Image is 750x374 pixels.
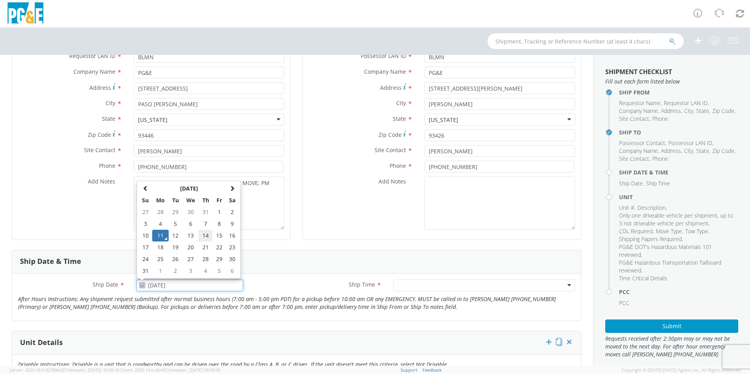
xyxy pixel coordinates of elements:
[696,147,709,154] span: State
[619,155,649,162] span: Site Contact
[696,147,710,155] li: ,
[379,178,406,185] span: Add Notes
[69,52,115,60] span: Requestor LAN ID
[619,227,654,235] li: ,
[182,194,199,206] th: We
[143,185,148,191] span: Previous Month
[668,139,712,147] span: Possessor LAN ID
[664,99,709,107] li: ,
[619,180,644,187] li: ,
[656,227,682,235] span: Move Type
[646,180,670,187] span: Ship Time
[619,115,650,123] li: ,
[198,265,212,277] td: 4
[173,367,220,373] span: master, [DATE] 09:59:06
[619,147,658,154] span: Company Name
[152,265,169,277] td: 1
[375,146,406,154] span: Site Contact
[685,227,709,235] li: ,
[619,235,683,243] li: ,
[605,335,738,358] span: Requests received after 2:30pm may or may not be moved to the next day. For after hour emergency ...
[605,78,738,85] span: Fill out each form listed below
[169,241,182,253] td: 19
[619,89,738,95] h4: Ship From
[712,107,735,115] li: ,
[226,218,239,230] td: 9
[619,107,659,115] li: ,
[9,367,119,373] span: Server: 2025.16.0-82789e55714
[637,204,667,212] li: ,
[619,204,635,212] li: ,
[198,218,212,230] td: 7
[619,180,643,187] span: Ship Date
[619,243,712,258] span: PG&E DOT's Hazardous Materials 101 reviewed
[619,289,738,295] h4: PCC
[349,281,375,288] span: Ship Time
[619,227,653,235] span: CDL Required
[226,194,239,206] th: Sa
[361,52,406,60] span: Possessor LAN ID
[226,241,239,253] td: 23
[396,99,406,107] span: City
[84,146,115,154] span: Site Contact
[20,339,63,347] h3: Unit Details
[138,230,152,241] td: 10
[88,131,111,138] span: Zip Code
[182,230,199,241] td: 13
[712,147,735,155] li: ,
[619,259,736,274] li: ,
[213,206,226,218] td: 1
[364,68,406,75] span: Company Name
[390,162,406,169] span: Phone
[213,218,226,230] td: 8
[619,204,634,211] span: Unit #
[684,107,693,114] span: City
[138,253,152,265] td: 24
[685,227,708,235] span: Tow Type
[619,212,733,227] span: Only one driveable vehicle per shipment, up to 3 not driveable vehicle per shipment
[213,241,226,253] td: 22
[152,183,226,194] th: Select Month
[684,147,694,155] li: ,
[182,241,199,253] td: 20
[619,259,721,274] span: PG&E Hazardous Transportation Tailboard reviewed
[661,147,681,154] span: Address
[152,194,169,206] th: Mo
[656,227,683,235] li: ,
[229,185,235,191] span: Next Month
[619,115,649,122] span: Site Contact
[652,155,668,162] span: Phone
[102,115,115,122] span: State
[619,107,658,114] span: Company Name
[661,147,682,155] li: ,
[429,116,458,124] div: [US_STATE]
[138,194,152,206] th: Su
[619,194,738,200] h4: Unit
[152,253,169,265] td: 25
[619,147,659,155] li: ,
[18,295,556,310] i: After Hours Instructions: Any shipment request submitted after normal business hours (7:00 am - 5...
[138,265,152,277] td: 31
[605,320,738,333] button: Submit
[182,206,199,218] td: 30
[20,258,81,265] h3: Ship Date & Time
[226,253,239,265] td: 30
[684,147,693,154] span: City
[213,230,226,241] td: 15
[226,206,239,218] td: 2
[213,194,226,206] th: Fr
[422,367,442,373] a: Feedback
[120,367,220,373] span: Client: 2025.14.0-db4321d
[73,68,115,75] span: Company Name
[380,84,402,91] span: Address
[182,218,199,230] td: 6
[6,2,45,25] img: pge-logo-06675f144f4cfa6a6814.png
[619,155,650,163] li: ,
[661,107,682,115] li: ,
[99,162,115,169] span: Phone
[664,99,708,107] span: Requestor LAN ID
[198,241,212,253] td: 21
[182,253,199,265] td: 27
[89,84,111,91] span: Address
[619,299,629,307] span: PCC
